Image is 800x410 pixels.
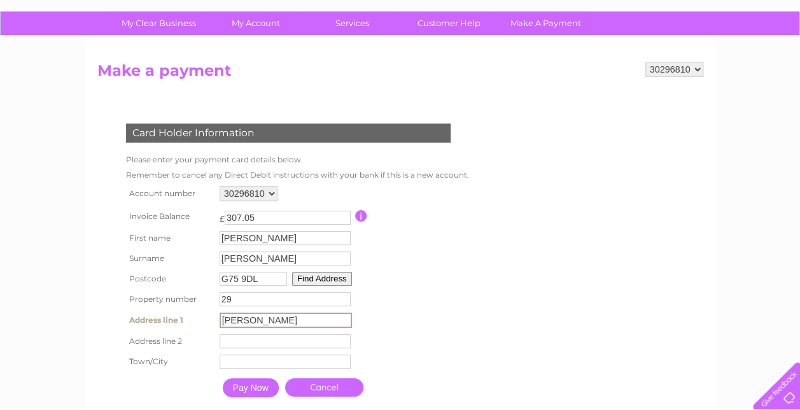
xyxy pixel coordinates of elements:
[106,11,211,35] a: My Clear Business
[126,124,451,143] div: Card Holder Information
[396,11,502,35] a: Customer Help
[123,183,216,204] th: Account number
[123,248,216,269] th: Surname
[560,6,648,22] a: 0333 014 3131
[123,309,216,331] th: Address line 1
[355,210,367,222] input: Information
[758,54,788,64] a: Log out
[100,7,701,62] div: Clear Business is a trading name of Verastar Limited (registered in [GEOGRAPHIC_DATA] No. 3667643...
[123,269,216,289] th: Postcode
[203,11,308,35] a: My Account
[223,378,279,397] input: Pay Now
[608,54,636,64] a: Energy
[643,54,682,64] a: Telecoms
[28,33,93,72] img: logo.png
[220,208,225,223] td: £
[576,54,600,64] a: Water
[123,152,472,167] td: Please enter your payment card details below.
[715,54,747,64] a: Contact
[123,204,216,228] th: Invoice Balance
[300,11,405,35] a: Services
[493,11,598,35] a: Make A Payment
[123,228,216,248] th: First name
[123,167,472,183] td: Remember to cancel any Direct Debit instructions with your bank if this is a new account.
[97,62,703,86] h2: Make a payment
[292,272,352,286] button: Find Address
[123,289,216,309] th: Property number
[123,331,216,351] th: Address line 2
[689,54,708,64] a: Blog
[123,351,216,372] th: Town/City
[285,378,363,397] a: Cancel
